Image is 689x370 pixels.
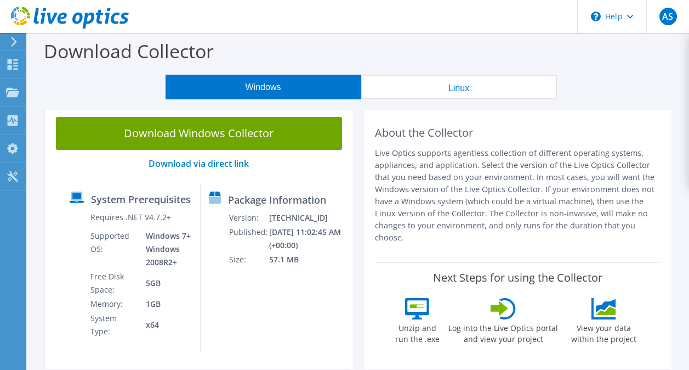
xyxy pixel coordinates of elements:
td: System Type: [90,311,137,339]
button: Linux [361,75,557,99]
td: Supported OS: [90,229,137,270]
td: 57.1 MB [269,253,348,267]
td: Size: [229,253,269,267]
td: Published: [229,225,269,253]
label: Download Collector [44,38,214,64]
label: Package Information [228,194,326,205]
td: [TECHNICAL_ID] [269,211,348,225]
td: [DATE] 11:02:45 AM (+00:00) [269,225,348,253]
td: 1GB [138,297,192,311]
p: Live Optics supports agentless collection of different operating systems, appliances, and applica... [375,147,661,244]
label: Requires .NET V4.7.2+ [90,212,171,223]
td: Free Disk Space: [90,270,137,297]
h2: About the Collector [375,126,661,139]
label: View your data within the project [564,319,643,345]
svg: \n [591,12,601,21]
td: x64 [138,311,192,339]
td: Windows 7+ Windows 2008R2+ [138,229,192,270]
button: Windows [166,75,361,99]
td: Memory: [90,297,137,311]
label: System Prerequisites [91,194,191,205]
a: Download Windows Collector [56,117,342,150]
td: Version: [229,211,269,225]
span: AS [659,8,677,25]
label: Log into the Live Optics portal and view your project [448,319,559,345]
td: 5GB [138,270,192,297]
label: Next Steps for using the Collector [433,271,602,284]
a: Download via direct link [149,158,249,170]
label: Unzip and run the .exe [392,319,442,345]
